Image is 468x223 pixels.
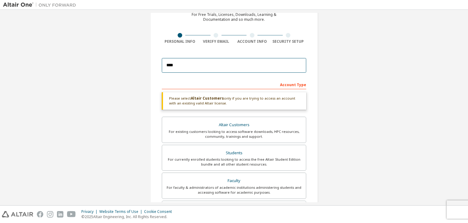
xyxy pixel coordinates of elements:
[192,12,276,22] div: For Free Trials, Licenses, Downloads, Learning & Documentation and so much more.
[81,209,99,214] div: Privacy
[3,2,79,8] img: Altair One
[47,211,53,218] img: instagram.svg
[166,129,302,139] div: For existing customers looking to access software downloads, HPC resources, community, trainings ...
[2,211,33,218] img: altair_logo.svg
[37,211,43,218] img: facebook.svg
[162,92,306,110] div: Please select only if you are trying to access an account with an existing valid Altair license.
[270,39,307,44] div: Security Setup
[166,149,302,157] div: Students
[144,209,175,214] div: Cookie Consent
[99,209,144,214] div: Website Terms of Use
[166,177,302,185] div: Faculty
[162,39,198,44] div: Personal Info
[198,39,234,44] div: Verify Email
[166,185,302,195] div: For faculty & administrators of academic institutions administering students and accessing softwa...
[234,39,270,44] div: Account Info
[67,211,76,218] img: youtube.svg
[162,79,306,89] div: Account Type
[57,211,63,218] img: linkedin.svg
[166,121,302,129] div: Altair Customers
[166,157,302,167] div: For currently enrolled students looking to access the free Altair Student Edition bundle and all ...
[191,96,224,101] b: Altair Customers
[81,214,175,219] p: © 2025 Altair Engineering, Inc. All Rights Reserved.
